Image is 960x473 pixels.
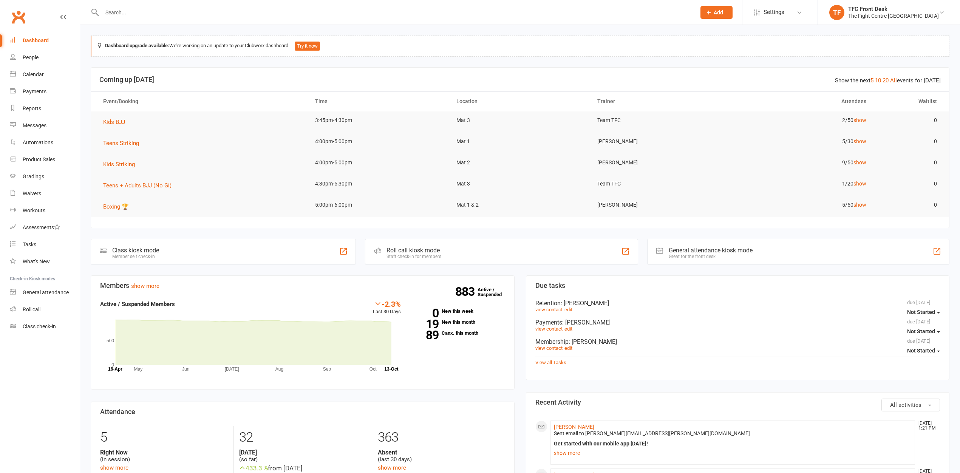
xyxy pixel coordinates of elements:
[907,344,940,357] button: Not Started
[535,319,940,326] div: Payments
[714,9,723,15] span: Add
[669,254,753,259] div: Great for the front desk
[308,92,450,111] th: Time
[100,301,175,308] strong: Active / Suspended Members
[378,449,505,463] div: (last 30 days)
[10,83,80,100] a: Payments
[295,42,320,51] button: Try it now
[591,154,732,172] td: [PERSON_NAME]
[732,111,873,129] td: 2/50
[564,345,572,351] a: edit
[10,66,80,83] a: Calendar
[23,139,53,145] div: Automations
[23,105,41,111] div: Reports
[450,133,591,150] td: Mat 1
[103,160,140,169] button: Kids Striking
[881,399,940,411] button: All activities
[23,306,40,312] div: Roll call
[99,76,941,83] h3: Coming up [DATE]
[103,161,135,168] span: Kids Striking
[10,100,80,117] a: Reports
[554,430,750,436] span: Sent email to [PERSON_NAME][EMAIL_ADDRESS][PERSON_NAME][DOMAIN_NAME]
[23,122,46,128] div: Messages
[10,253,80,270] a: What's New
[23,224,60,230] div: Assessments
[535,399,940,406] h3: Recent Activity
[907,328,935,334] span: Not Started
[535,345,563,351] a: view contact
[873,154,944,172] td: 0
[10,117,80,134] a: Messages
[870,77,873,84] a: 5
[412,329,439,341] strong: 89
[100,464,128,471] a: show more
[373,300,401,316] div: Last 30 Days
[308,196,450,214] td: 5:00pm-6:00pm
[23,323,56,329] div: Class check-in
[907,348,935,354] span: Not Started
[373,300,401,308] div: -2.3%
[450,111,591,129] td: Mat 3
[103,140,139,147] span: Teens Striking
[907,325,940,338] button: Not Started
[10,301,80,318] a: Roll call
[669,247,753,254] div: General attendance kiosk mode
[915,421,940,431] time: [DATE] 1:21 PM
[23,190,41,196] div: Waivers
[732,154,873,172] td: 9/50
[883,77,889,84] a: 20
[412,331,505,335] a: 89Canx. this month
[853,181,866,187] a: show
[131,283,159,289] a: show more
[103,203,129,210] span: Boxing 🏆
[853,159,866,165] a: show
[308,133,450,150] td: 4:00pm-5:00pm
[535,326,563,332] a: view contact
[732,175,873,193] td: 1/20
[412,309,505,314] a: 0New this week
[308,175,450,193] td: 4:30pm-5:30pm
[554,441,912,447] div: Get started with our mobile app [DATE]!
[103,202,134,211] button: Boxing 🏆
[105,43,169,48] strong: Dashboard upgrade available:
[239,449,366,456] strong: [DATE]
[100,282,505,289] h3: Members
[23,37,49,43] div: Dashboard
[890,77,897,84] a: All
[554,448,912,458] a: show more
[239,426,366,449] div: 32
[10,318,80,335] a: Class kiosk mode
[100,408,505,416] h3: Attendance
[873,92,944,111] th: Waitlist
[853,138,866,144] a: show
[23,289,69,295] div: General attendance
[103,182,172,189] span: Teens + Adults BJJ (No Gi)
[848,6,939,12] div: TFC Front Desk
[873,133,944,150] td: 0
[412,320,505,325] a: 19New this month
[732,92,873,111] th: Attendees
[23,207,45,213] div: Workouts
[239,464,268,472] span: 433.3 %
[535,338,940,345] div: Membership
[239,449,366,463] div: (so far)
[848,12,939,19] div: The Fight Centre [GEOGRAPHIC_DATA]
[561,300,609,307] span: : [PERSON_NAME]
[591,133,732,150] td: [PERSON_NAME]
[386,247,441,254] div: Roll call kiosk mode
[112,247,159,254] div: Class kiosk mode
[10,151,80,168] a: Product Sales
[103,117,130,127] button: Kids BJJ
[450,154,591,172] td: Mat 2
[100,7,691,18] input: Search...
[103,139,144,148] button: Teens Striking
[386,254,441,259] div: Staff check-in for members
[23,173,44,179] div: Gradings
[591,175,732,193] td: Team TFC
[23,258,50,264] div: What's New
[535,360,566,365] a: View all Tasks
[535,300,940,307] div: Retention
[535,282,940,289] h3: Due tasks
[378,426,505,449] div: 363
[764,4,784,21] span: Settings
